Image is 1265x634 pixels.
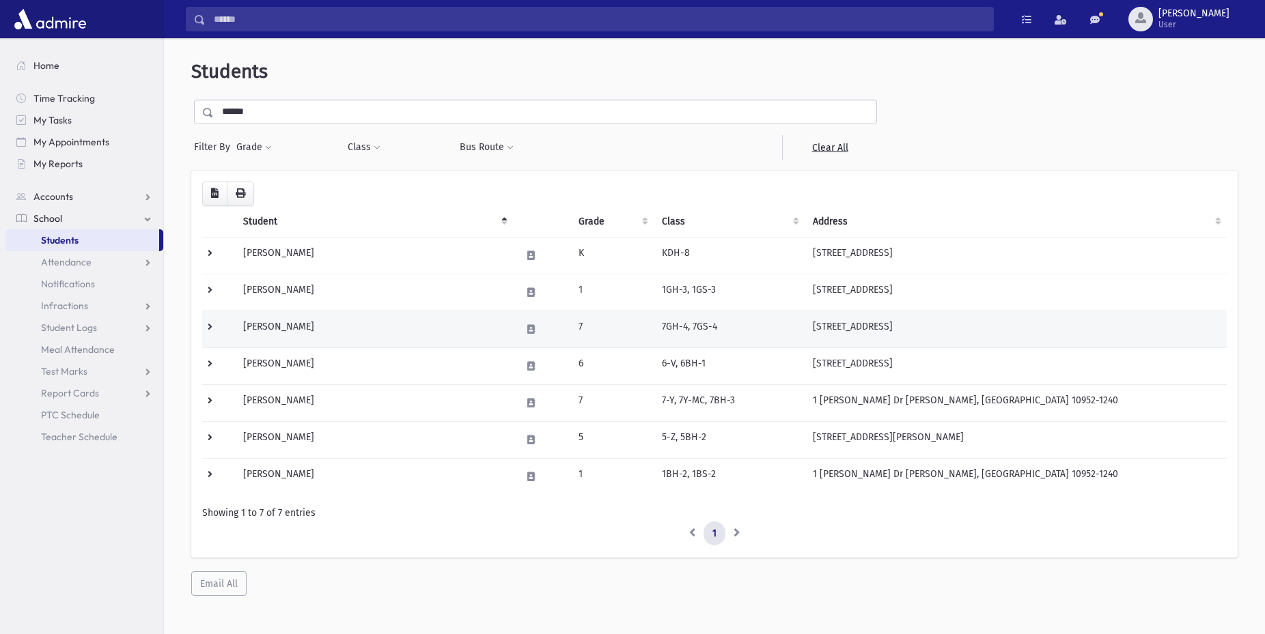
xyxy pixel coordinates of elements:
span: My Tasks [33,114,72,126]
button: CSV [202,182,227,206]
span: Accounts [33,190,73,203]
img: AdmirePro [11,5,89,33]
td: KDH-8 [654,237,805,274]
a: Time Tracking [5,87,163,109]
td: [PERSON_NAME] [235,237,513,274]
th: Grade: activate to sort column ascending [570,206,654,237]
a: Student Logs [5,317,163,338]
td: [PERSON_NAME] [235,347,513,384]
a: Test Marks [5,360,163,382]
a: Home [5,55,163,76]
span: School [33,212,62,225]
span: Meal Attendance [41,343,115,356]
td: 7GH-4, 7GS-4 [654,311,805,347]
td: [STREET_ADDRESS] [805,237,1227,274]
td: [STREET_ADDRESS] [805,311,1227,347]
a: Attendance [5,251,163,273]
td: [PERSON_NAME] [235,384,513,421]
td: [PERSON_NAME] [235,421,513,458]
td: 7-Y, 7Y-MC, 7BH-3 [654,384,805,421]
td: [STREET_ADDRESS] [805,274,1227,311]
a: My Reports [5,153,163,175]
a: PTC Schedule [5,404,163,426]
td: 7 [570,311,654,347]
td: 5 [570,421,654,458]
a: My Appointments [5,131,163,153]
span: Test Marks [41,365,87,377]
span: Home [33,59,59,72]
span: Students [41,234,79,246]
span: Filter By [194,140,236,154]
span: Students [191,60,268,83]
button: Email All [191,571,247,596]
td: 1BH-2, 1BS-2 [654,458,805,495]
span: My Reports [33,158,83,170]
span: Infractions [41,300,88,312]
a: 1 [704,521,725,546]
span: PTC Schedule [41,409,100,421]
span: Student Logs [41,321,97,334]
td: [PERSON_NAME] [235,274,513,311]
input: Search [206,7,993,31]
button: Print [227,182,254,206]
div: Showing 1 to 7 of 7 entries [202,506,1227,520]
th: Student: activate to sort column descending [235,206,513,237]
a: Notifications [5,273,163,295]
th: Class: activate to sort column ascending [654,206,805,237]
a: Accounts [5,186,163,207]
button: Grade [236,135,273,160]
td: 6 [570,347,654,384]
span: Report Cards [41,387,99,399]
span: [PERSON_NAME] [1158,8,1229,19]
td: 7 [570,384,654,421]
td: 1GH-3, 1GS-3 [654,274,805,311]
td: 1 [PERSON_NAME] Dr [PERSON_NAME], [GEOGRAPHIC_DATA] 10952-1240 [805,458,1227,495]
a: Report Cards [5,382,163,404]
a: Teacher Schedule [5,426,163,448]
span: Teacher Schedule [41,431,117,443]
a: My Tasks [5,109,163,131]
td: 6-V, 6BH-1 [654,347,805,384]
td: K [570,237,654,274]
th: Address: activate to sort column ascending [805,206,1227,237]
td: 1 [570,274,654,311]
td: [STREET_ADDRESS] [805,347,1227,384]
a: School [5,207,163,229]
td: 1 [570,458,654,495]
button: Bus Route [459,135,514,160]
span: Notifications [41,278,95,290]
span: User [1158,19,1229,30]
button: Class [347,135,381,160]
td: [PERSON_NAME] [235,311,513,347]
span: My Appointments [33,136,109,148]
td: [PERSON_NAME] [235,458,513,495]
a: Students [5,229,159,251]
a: Meal Attendance [5,338,163,360]
td: 5-Z, 5BH-2 [654,421,805,458]
td: 1 [PERSON_NAME] Dr [PERSON_NAME], [GEOGRAPHIC_DATA] 10952-1240 [805,384,1227,421]
span: Attendance [41,256,92,268]
span: Time Tracking [33,92,95,104]
td: [STREET_ADDRESS][PERSON_NAME] [805,421,1227,458]
a: Clear All [782,135,877,160]
a: Infractions [5,295,163,317]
